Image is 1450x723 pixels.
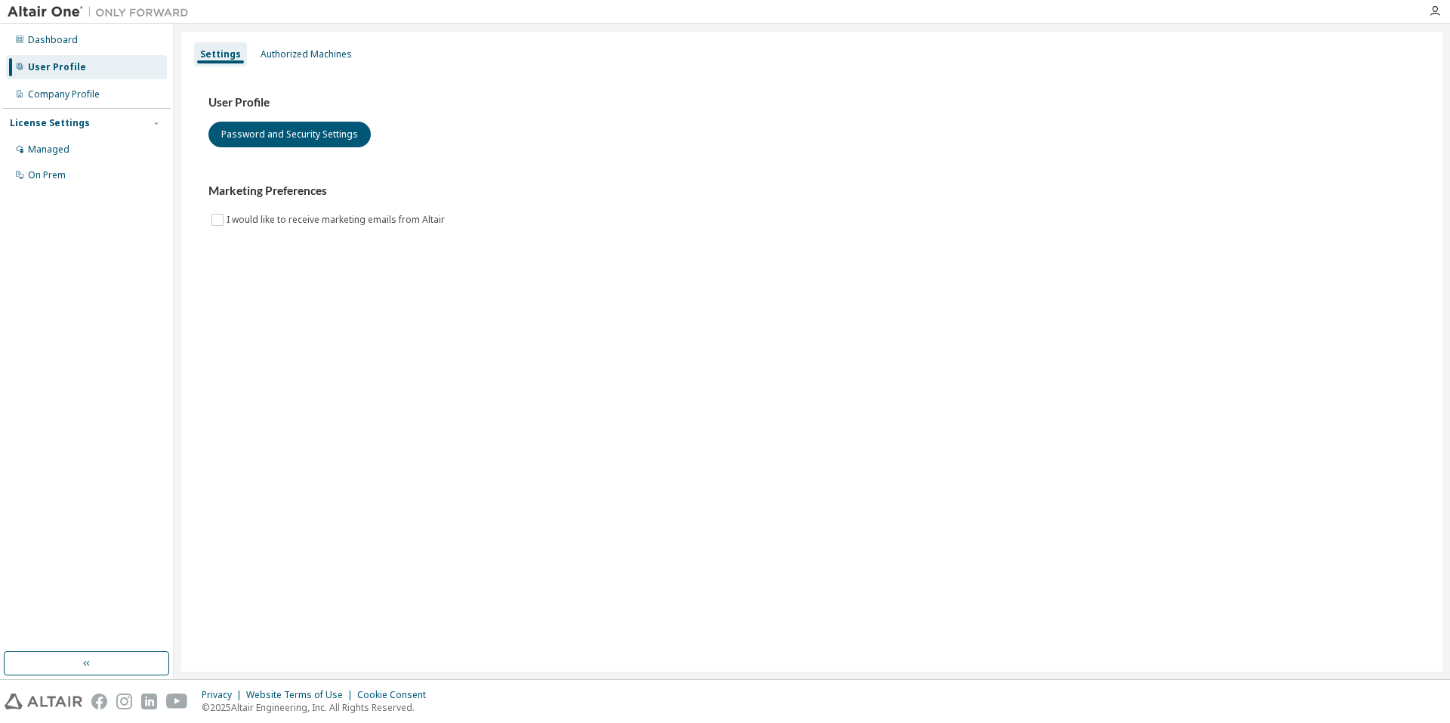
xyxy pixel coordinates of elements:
div: Authorized Machines [261,48,352,60]
h3: User Profile [208,95,1415,110]
img: instagram.svg [116,694,132,709]
div: Privacy [202,689,246,701]
label: I would like to receive marketing emails from Altair [227,211,448,229]
img: Altair One [8,5,196,20]
div: Settings [200,48,241,60]
img: linkedin.svg [141,694,157,709]
div: Company Profile [28,88,100,100]
div: License Settings [10,117,90,129]
p: © 2025 Altair Engineering, Inc. All Rights Reserved. [202,701,435,714]
h3: Marketing Preferences [208,184,1415,199]
button: Password and Security Settings [208,122,371,147]
div: Website Terms of Use [246,689,357,701]
div: User Profile [28,61,86,73]
div: Dashboard [28,34,78,46]
img: altair_logo.svg [5,694,82,709]
div: Managed [28,144,69,156]
img: facebook.svg [91,694,107,709]
div: Cookie Consent [357,689,435,701]
img: youtube.svg [166,694,188,709]
div: On Prem [28,169,66,181]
